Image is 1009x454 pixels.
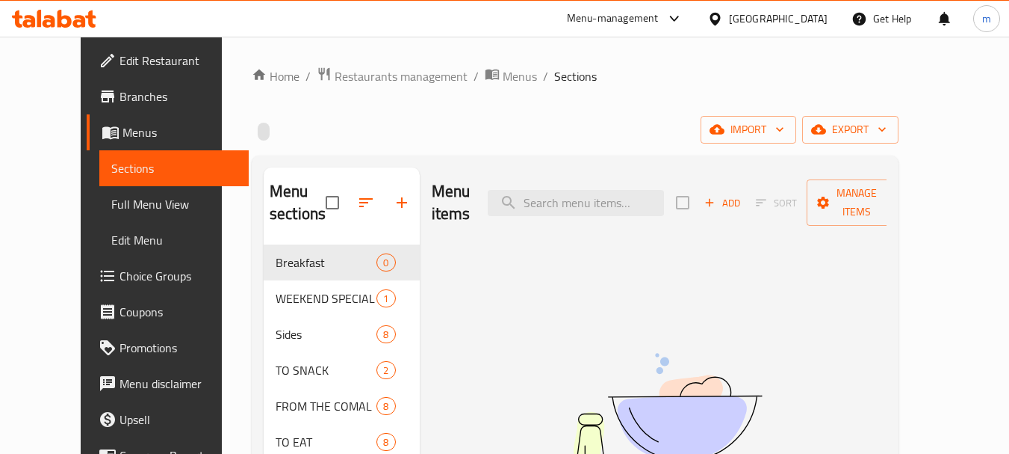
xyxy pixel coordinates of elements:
span: Sections [111,159,237,177]
a: Coupons [87,294,249,330]
div: items [376,361,395,379]
a: Restaurants management [317,67,468,86]
h2: Menu items [432,180,471,225]
span: Sides [276,325,376,343]
span: 8 [377,399,394,414]
span: Edit Menu [111,231,237,249]
span: Menu disclaimer [119,375,237,393]
span: Add item [698,191,746,215]
span: Choice Groups [119,267,237,285]
h2: Menu sections [270,180,326,225]
span: Menus [503,67,537,85]
span: Sort sections [348,185,384,221]
a: Menus [485,67,537,86]
div: [GEOGRAPHIC_DATA] [729,10,828,27]
span: Promotions [119,339,237,357]
span: Coupons [119,303,237,321]
span: 8 [377,328,394,342]
a: Promotions [87,330,249,366]
span: 2 [377,363,394,378]
span: m [982,10,991,27]
div: Breakfast0 [264,245,420,280]
nav: breadcrumb [252,67,898,86]
a: Menus [87,114,249,150]
span: Menus [122,123,237,141]
span: FROM THE COMAL [276,397,376,415]
span: Select all sections [317,187,348,218]
a: Branches [87,79,249,114]
span: Breakfast [276,254,376,272]
li: / [305,67,311,85]
span: Upsell [119,411,237,429]
div: items [376,325,395,343]
a: Upsell [87,402,249,438]
a: Sections [99,150,249,186]
a: Edit Restaurant [87,43,249,79]
span: Add [702,194,742,212]
span: Edit Restaurant [119,52,237,70]
div: items [376,289,395,307]
span: Restaurants management [335,67,468,85]
div: items [376,254,395,272]
span: 0 [377,256,394,270]
a: Full Menu View [99,186,249,222]
span: import [712,120,784,139]
input: search [488,190,664,216]
div: FROM THE COMAL8 [264,388,420,424]
span: Sections [554,67,597,85]
span: export [814,120,887,139]
a: Menu disclaimer [87,366,249,402]
span: TO SNACK [276,361,376,379]
span: 1 [377,292,394,306]
span: Manage items [819,184,895,221]
div: items [376,397,395,415]
div: Sides8 [264,316,420,352]
span: Branches [119,88,237,105]
a: Edit Menu [99,222,249,258]
button: Add [698,191,746,215]
span: Select section first [746,191,807,215]
button: Manage items [807,180,907,226]
span: TO EAT [276,433,376,451]
div: Menu-management [567,10,659,28]
li: / [543,67,548,85]
span: 8 [377,435,394,450]
span: Full Menu View [111,195,237,213]
button: export [802,116,898,144]
div: WEEKEND SPECIAL1 [264,280,420,316]
a: Home [252,67,299,85]
li: / [474,67,479,85]
span: WEEKEND SPECIAL [276,289,376,307]
div: items [376,433,395,451]
div: TO SNACK2 [264,352,420,388]
a: Choice Groups [87,258,249,294]
button: Add section [384,185,420,221]
button: import [701,116,796,144]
